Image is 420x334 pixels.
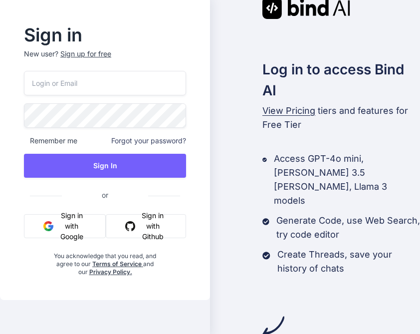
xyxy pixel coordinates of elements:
[62,183,148,207] span: or
[24,71,186,95] input: Login or Email
[262,104,420,132] p: tiers and features for Free Tier
[24,136,77,146] span: Remember me
[277,248,420,276] p: Create Threads, save your history of chats
[24,214,106,238] button: Sign in with Google
[24,49,186,71] p: New user?
[106,214,186,238] button: Sign in with Github
[262,59,420,101] h2: Log in to access Bind AI
[125,221,135,231] img: github
[92,260,143,268] a: Terms of Service
[274,152,420,208] p: Access GPT-4o mini, [PERSON_NAME] 3.5 [PERSON_NAME], Llama 3 models
[89,268,132,276] a: Privacy Policy.
[276,214,420,242] p: Generate Code, use Web Search, try code editor
[111,136,186,146] span: Forgot your password?
[51,246,159,276] div: You acknowledge that you read, and agree to our and our
[60,49,111,59] div: Sign up for free
[24,154,186,178] button: Sign In
[43,221,53,231] img: google
[262,105,315,116] span: View Pricing
[24,27,186,43] h2: Sign in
